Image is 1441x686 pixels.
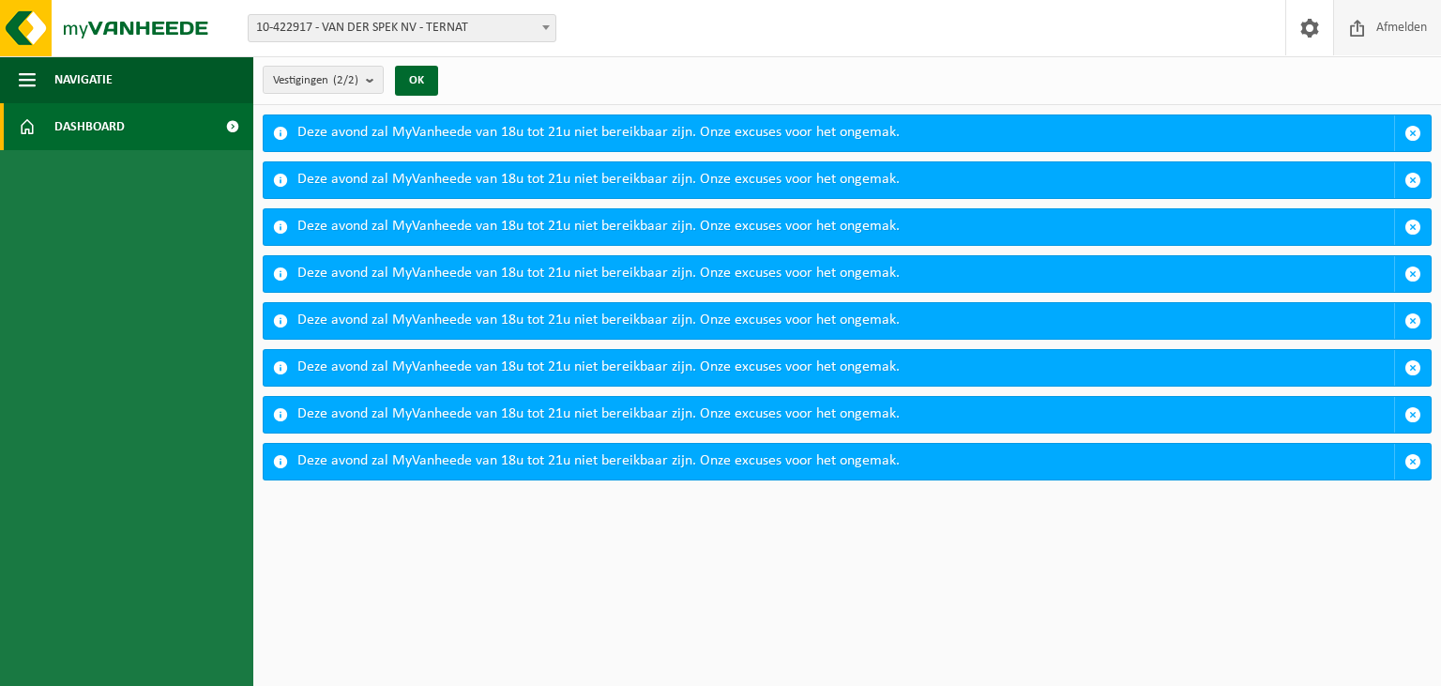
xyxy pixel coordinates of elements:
div: Deze avond zal MyVanheede van 18u tot 21u niet bereikbaar zijn. Onze excuses voor het ongemak. [297,256,1394,292]
div: Deze avond zal MyVanheede van 18u tot 21u niet bereikbaar zijn. Onze excuses voor het ongemak. [297,397,1394,433]
count: (2/2) [333,74,358,86]
span: Vestigingen [273,67,358,95]
button: OK [395,66,438,96]
span: Dashboard [54,103,125,150]
span: 10-422917 - VAN DER SPEK NV - TERNAT [249,15,555,41]
div: Deze avond zal MyVanheede van 18u tot 21u niet bereikbaar zijn. Onze excuses voor het ongemak. [297,350,1394,386]
div: Deze avond zal MyVanheede van 18u tot 21u niet bereikbaar zijn. Onze excuses voor het ongemak. [297,115,1394,151]
button: Vestigingen(2/2) [263,66,384,94]
span: Navigatie [54,56,113,103]
span: 10-422917 - VAN DER SPEK NV - TERNAT [248,14,556,42]
div: Deze avond zal MyVanheede van 18u tot 21u niet bereikbaar zijn. Onze excuses voor het ongemak. [297,209,1394,245]
div: Deze avond zal MyVanheede van 18u tot 21u niet bereikbaar zijn. Onze excuses voor het ongemak. [297,162,1394,198]
div: Deze avond zal MyVanheede van 18u tot 21u niet bereikbaar zijn. Onze excuses voor het ongemak. [297,444,1394,480]
div: Deze avond zal MyVanheede van 18u tot 21u niet bereikbaar zijn. Onze excuses voor het ongemak. [297,303,1394,339]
